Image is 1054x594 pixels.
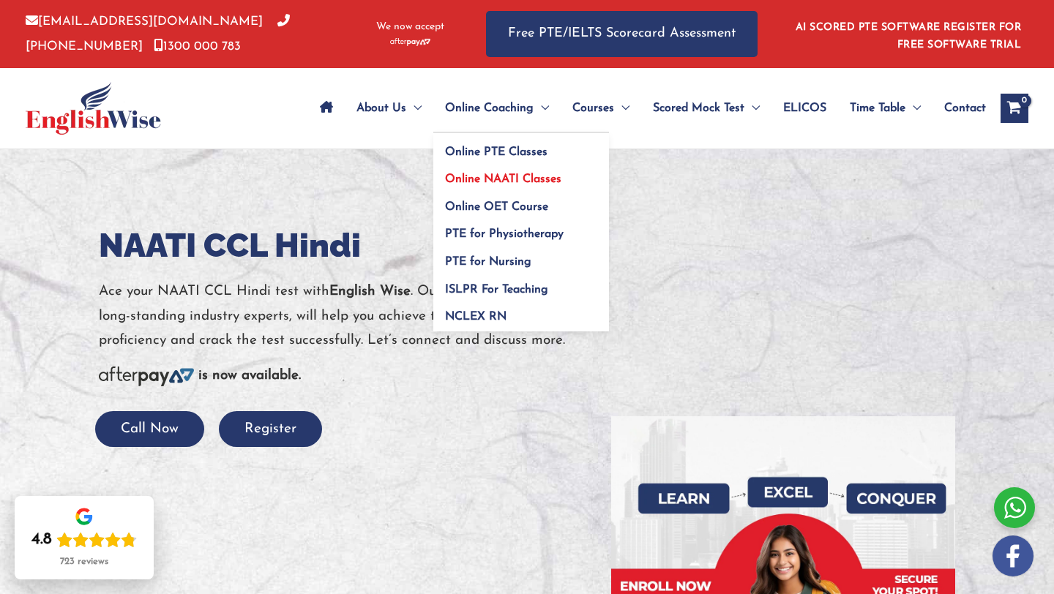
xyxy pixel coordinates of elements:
div: 4.8 [31,530,52,550]
span: Online PTE Classes [445,146,547,158]
a: NCLEX RN [433,298,609,332]
span: NCLEX RN [445,311,507,323]
a: Online PTE Classes [433,133,609,161]
span: Menu Toggle [905,83,921,134]
a: Online CoachingMenu Toggle [433,83,561,134]
button: Register [219,411,322,447]
a: CoursesMenu Toggle [561,83,641,134]
span: Courses [572,83,614,134]
a: AI SCORED PTE SOFTWARE REGISTER FOR FREE SOFTWARE TRIAL [796,22,1022,50]
div: 723 reviews [60,556,108,568]
a: [PHONE_NUMBER] [26,15,290,52]
a: PTE for Nursing [433,244,609,271]
span: Online Coaching [445,83,534,134]
a: Call Now [95,422,204,436]
a: Free PTE/IELTS Scorecard Assessment [486,11,758,57]
a: ISLPR For Teaching [433,271,609,298]
a: Scored Mock TestMenu Toggle [641,83,771,134]
a: Register [219,422,322,436]
a: ELICOS [771,83,838,134]
span: ISLPR For Teaching [445,284,548,296]
p: Ace your NAATI CCL Hindi test with . Our tutors, who are long-standing industry experts, will hel... [99,279,589,353]
span: Menu Toggle [744,83,760,134]
b: is now available. [198,369,301,383]
span: Menu Toggle [614,83,629,134]
span: We now accept [376,20,444,34]
span: Time Table [850,83,905,134]
a: [EMAIL_ADDRESS][DOMAIN_NAME] [26,15,263,28]
span: PTE for Nursing [445,256,531,268]
img: Afterpay-Logo [390,38,430,46]
a: Time TableMenu Toggle [838,83,932,134]
a: Contact [932,83,986,134]
span: About Us [356,83,406,134]
span: Contact [944,83,986,134]
span: Online NAATI Classes [445,173,561,185]
span: ELICOS [783,83,826,134]
a: Online OET Course [433,188,609,216]
span: Menu Toggle [406,83,422,134]
strong: English Wise [329,285,411,298]
img: cropped-ew-logo [26,82,161,135]
span: Menu Toggle [534,83,549,134]
a: Online NAATI Classes [433,161,609,189]
span: PTE for Physiotherapy [445,228,564,240]
a: PTE for Physiotherapy [433,216,609,244]
a: 1300 000 783 [154,40,241,53]
h1: NAATI CCL Hindi [99,222,589,268]
div: Rating: 4.8 out of 5 [31,530,137,550]
img: white-facebook.png [993,535,1034,576]
nav: Site Navigation: Main Menu [308,83,986,134]
span: Scored Mock Test [653,83,744,134]
a: About UsMenu Toggle [345,83,433,134]
img: Afterpay-Logo [99,366,194,386]
span: Online OET Course [445,201,548,213]
button: Call Now [95,411,204,447]
a: View Shopping Cart, empty [1001,94,1028,123]
aside: Header Widget 1 [787,10,1028,58]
